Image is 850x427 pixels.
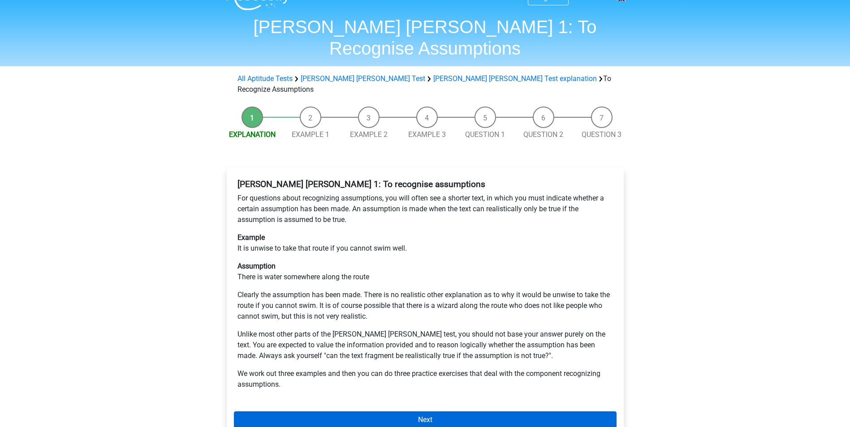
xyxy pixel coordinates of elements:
p: It is unwise to take that route if you cannot swim well. [237,232,613,254]
a: All Aptitude Tests [237,74,293,83]
b: [PERSON_NAME] [PERSON_NAME] 1: To recognise assumptions [237,179,485,189]
div: To Recognize Assumptions [234,73,617,95]
a: Question 3 [582,130,621,139]
b: Assumption [237,262,276,270]
a: [PERSON_NAME] [PERSON_NAME] Test [301,74,425,83]
a: Example 1 [292,130,329,139]
p: Clearly the assumption has been made. There is no realistic other explanation as to why it would ... [237,290,613,322]
a: Explanation [229,130,276,139]
b: Example [237,233,265,242]
p: Unlike most other parts of the [PERSON_NAME] [PERSON_NAME] test, you should not base your answer ... [237,329,613,361]
a: Example 3 [408,130,446,139]
a: Question 2 [523,130,563,139]
a: Question 1 [465,130,505,139]
a: [PERSON_NAME] [PERSON_NAME] Test explanation [433,74,597,83]
p: We work out three examples and then you can do three practice exercises that deal with the compon... [237,368,613,390]
p: For questions about recognizing assumptions, you will often see a shorter text, in which you must... [237,193,613,225]
p: There is water somewhere along the route [237,261,613,282]
a: Example 2 [350,130,388,139]
h1: [PERSON_NAME] [PERSON_NAME] 1: To Recognise Assumptions [219,16,631,59]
